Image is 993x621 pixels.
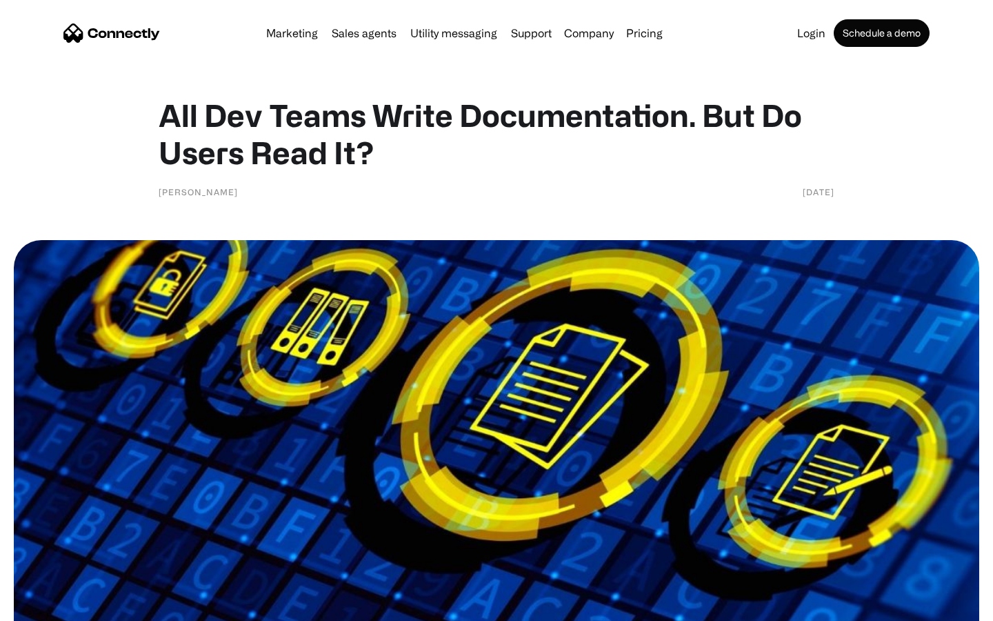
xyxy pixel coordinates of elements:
[326,28,402,39] a: Sales agents
[564,23,614,43] div: Company
[261,28,323,39] a: Marketing
[621,28,668,39] a: Pricing
[834,19,930,47] a: Schedule a demo
[792,28,831,39] a: Login
[28,597,83,616] ul: Language list
[803,185,834,199] div: [DATE]
[405,28,503,39] a: Utility messaging
[14,597,83,616] aside: Language selected: English
[159,97,834,171] h1: All Dev Teams Write Documentation. But Do Users Read It?
[159,185,238,199] div: [PERSON_NAME]
[505,28,557,39] a: Support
